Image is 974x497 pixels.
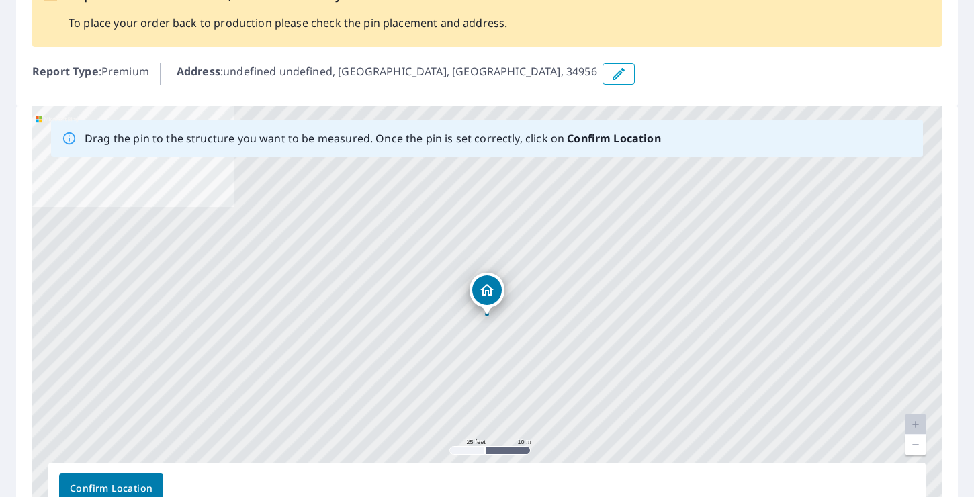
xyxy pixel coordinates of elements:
[177,63,597,85] p: : undefined undefined, [GEOGRAPHIC_DATA], [GEOGRAPHIC_DATA], 34956
[177,64,220,79] b: Address
[905,414,926,435] a: Current Level 20, Zoom In Disabled
[85,130,661,146] p: Drag the pin to the structure you want to be measured. Once the pin is set correctly, click on
[69,15,507,31] p: To place your order back to production please check the pin placement and address.
[32,63,149,85] p: : Premium
[70,480,152,497] span: Confirm Location
[905,435,926,455] a: Current Level 20, Zoom Out
[567,131,660,146] b: Confirm Location
[470,273,504,314] div: Dropped pin, building 1, Residential property, undefined undefined Indiantown, FL 34956
[32,64,99,79] b: Report Type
